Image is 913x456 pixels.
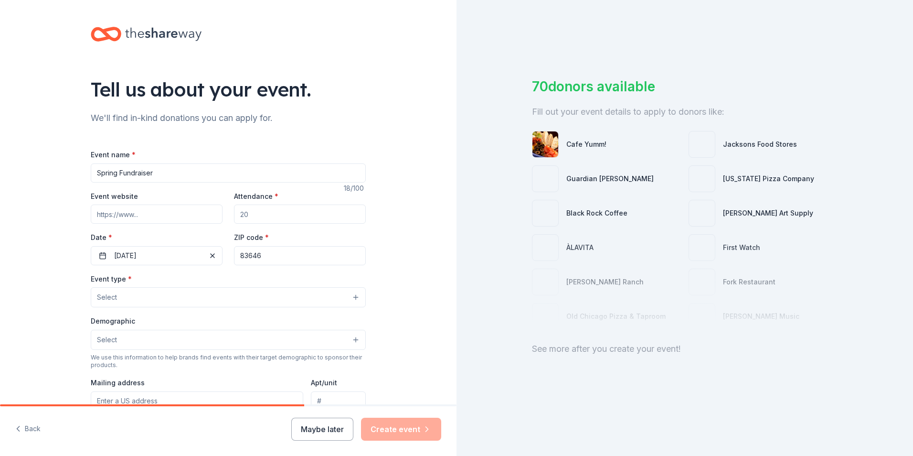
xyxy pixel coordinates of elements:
label: Event name [91,150,136,160]
span: Select [97,334,117,346]
img: photo for Cafe Yumm! [532,131,558,157]
label: Attendance [234,192,278,201]
img: photo for Guardian Angel Device [532,166,558,192]
div: Fill out your event details to apply to donors like: [532,104,838,119]
label: ZIP code [234,233,269,242]
label: Date [91,233,223,242]
img: photo for Idaho Pizza Company [689,166,715,192]
input: https://www... [91,205,223,224]
div: 18 /100 [344,183,366,194]
span: Select [97,292,117,303]
button: Back [15,419,41,439]
div: Jacksons Food Stores [723,139,797,150]
img: photo for Trekell Art Supply [689,200,715,226]
div: [US_STATE] Pizza Company [723,173,814,185]
input: 20 [234,205,366,224]
div: [PERSON_NAME] Art Supply [723,207,813,219]
img: photo for Black Rock Coffee [532,200,558,226]
label: Mailing address [91,378,145,388]
div: We use this information to help brands find events with their target demographic to sponsor their... [91,354,366,369]
button: [DATE] [91,246,223,265]
input: Spring Fundraiser [91,163,366,183]
input: Enter a US address [91,391,303,411]
div: We'll find in-kind donations you can apply for. [91,110,366,126]
div: Guardian [PERSON_NAME] [566,173,654,185]
img: photo for Jacksons Food Stores [689,131,715,157]
button: Select [91,330,366,350]
div: See more after you create your event! [532,341,838,357]
input: 12345 (U.S. only) [234,246,366,265]
label: Event type [91,274,132,284]
label: Demographic [91,316,135,326]
button: Maybe later [291,418,353,441]
button: Select [91,287,366,307]
div: Black Rock Coffee [566,207,627,219]
input: # [311,391,366,411]
label: Apt/unit [311,378,337,388]
div: 70 donors available [532,76,838,97]
div: Tell us about your event. [91,76,366,103]
div: Cafe Yumm! [566,139,606,150]
label: Event website [91,192,138,201]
